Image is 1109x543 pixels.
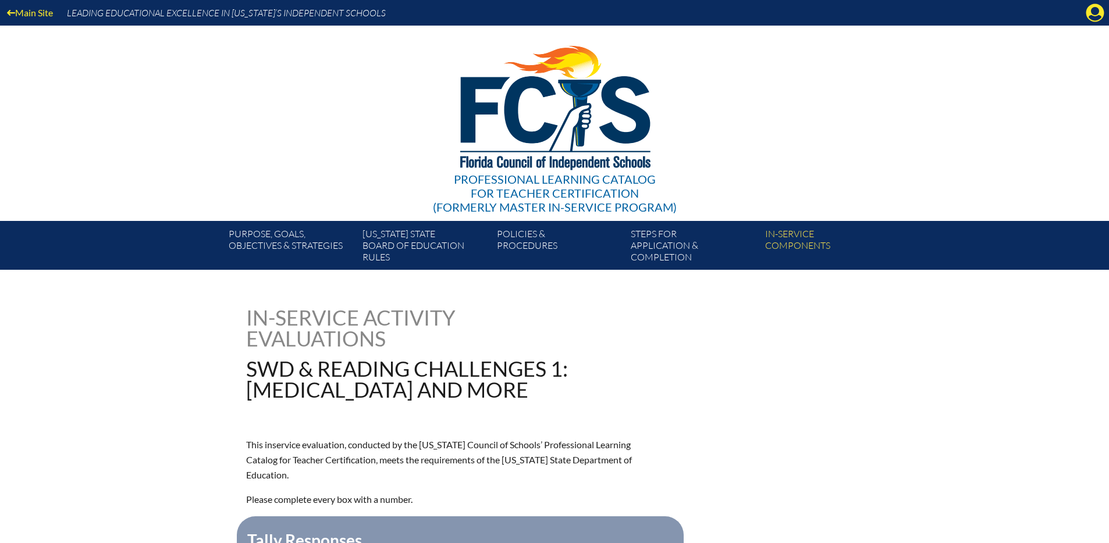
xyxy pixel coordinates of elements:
[435,26,675,184] img: FCISlogo221.eps
[224,226,358,270] a: Purpose, goals,objectives & strategies
[2,5,58,20] a: Main Site
[760,226,894,270] a: In-servicecomponents
[358,226,492,270] a: [US_STATE] StateBoard of Education rules
[246,492,656,507] p: Please complete every box with a number.
[1086,3,1104,22] svg: Manage account
[471,186,639,200] span: for Teacher Certification
[428,23,681,216] a: Professional Learning Catalog for Teacher Certification(formerly Master In-service Program)
[492,226,626,270] a: Policies &Procedures
[246,307,481,349] h1: In-service Activity Evaluations
[626,226,760,270] a: Steps forapplication & completion
[246,437,656,483] p: This inservice evaluation, conducted by the [US_STATE] Council of Schools’ Professional Learning ...
[246,358,628,400] h1: SWD & Reading Challenges 1: [MEDICAL_DATA] and More
[433,172,677,214] div: Professional Learning Catalog (formerly Master In-service Program)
